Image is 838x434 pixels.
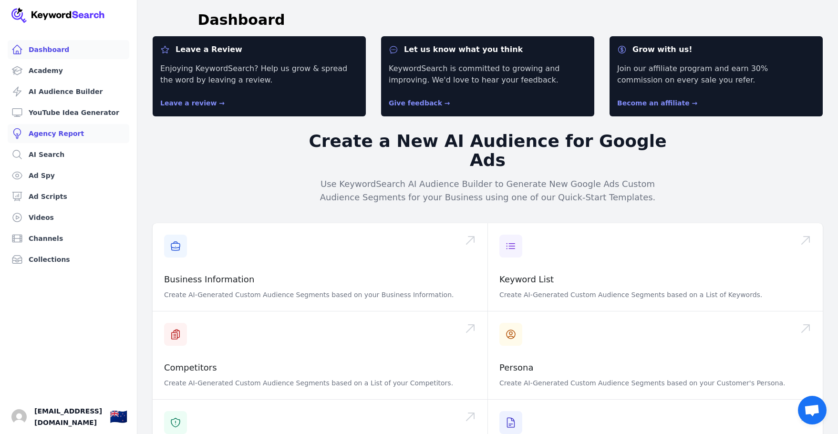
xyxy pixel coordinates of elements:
[8,145,129,164] a: AI Search
[160,44,358,55] dt: Leave a Review
[8,40,129,59] a: Dashboard
[499,362,534,372] a: Persona
[8,166,129,185] a: Ad Spy
[11,409,27,424] button: Open user button
[8,208,129,227] a: Videos
[34,405,102,428] span: [EMAIL_ADDRESS][DOMAIN_NAME]
[389,44,587,55] dt: Let us know what you think
[110,407,127,426] button: 🇳🇿
[219,99,225,107] span: →
[8,187,129,206] a: Ad Scripts
[11,8,105,23] img: Your Company
[160,99,225,107] a: Leave a review
[8,61,129,80] a: Academy
[164,274,254,284] a: Business Information
[8,124,129,143] a: Agency Report
[164,362,217,372] a: Competitors
[798,396,827,424] div: Open chat
[8,103,129,122] a: YouTube Idea Generator
[305,177,671,204] p: Use KeywordSearch AI Audience Builder to Generate New Google Ads Custom Audience Segments for you...
[389,63,587,86] p: KeywordSearch is committed to growing and improving. We'd love to hear your feedback.
[8,82,129,101] a: AI Audience Builder
[389,99,450,107] a: Give feedback
[8,229,129,248] a: Channels
[692,99,698,107] span: →
[445,99,450,107] span: →
[617,63,815,86] p: Join our affiliate program and earn 30% commission on every sale you refer.
[305,132,671,170] h2: Create a New AI Audience for Google Ads
[160,63,358,86] p: Enjoying KeywordSearch? Help us grow & spread the word by leaving a review.
[617,99,697,107] a: Become an affiliate
[110,408,127,425] div: 🇳🇿
[499,274,554,284] a: Keyword List
[617,44,815,55] dt: Grow with us!
[198,11,285,29] h1: Dashboard
[8,250,129,269] a: Collections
